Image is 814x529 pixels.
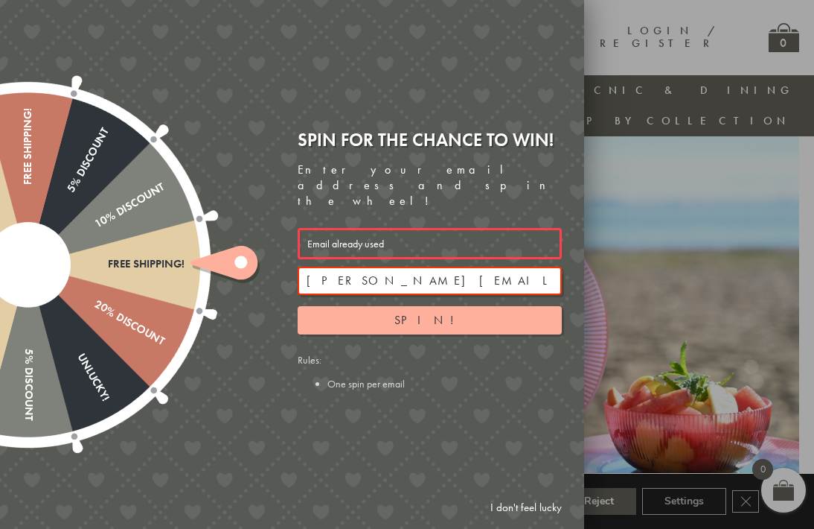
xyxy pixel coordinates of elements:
div: 5% Discount [22,126,112,267]
div: Free shipping! [22,108,34,264]
div: Unlucky! [22,262,112,403]
li: One spin per email [327,377,562,390]
div: Free shipping! [28,258,185,270]
div: 5% Discount [22,264,34,421]
a: I don't feel lucky [483,494,569,522]
div: 20% Discount [25,259,166,349]
div: Spin for the chance to win! [298,128,562,151]
input: Your email [298,267,562,295]
div: Email already used [298,228,562,259]
button: Spin! [298,306,562,335]
span: Spin! [394,312,465,328]
div: 10% Discount [25,181,166,270]
div: Rules: [298,353,562,390]
div: Enter your email address and spin the wheel! [298,162,562,209]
